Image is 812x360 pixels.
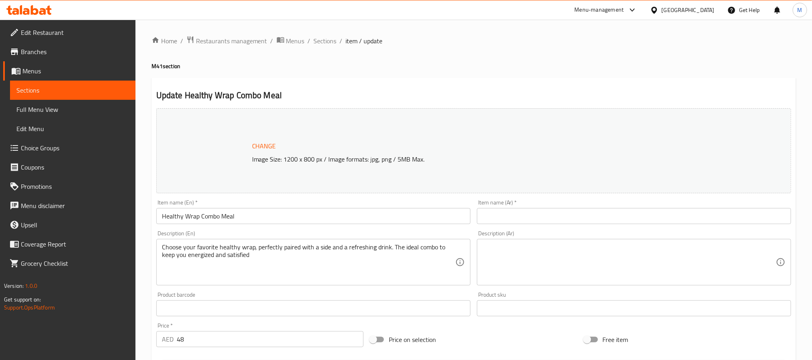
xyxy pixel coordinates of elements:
div: Menu-management [575,5,624,15]
a: Coupons [3,158,135,177]
span: Edit Restaurant [21,28,129,37]
img: EF19233612D937F5C72C0731DAD06156 [169,121,175,127]
a: Coverage Report [3,235,135,254]
a: Support.OpsPlatform [4,302,55,313]
span: Choice Groups [21,143,129,153]
span: item / update [346,36,383,46]
input: Enter name Ar [477,208,791,224]
li: / [308,36,311,46]
span: Full Menu View [16,105,129,114]
a: Edit Menu [10,119,135,138]
a: Menu disclaimer [3,196,135,215]
h4: M41 section [151,62,796,70]
nav: breadcrumb [151,36,796,46]
li: / [180,36,183,46]
span: Change [252,140,276,152]
input: Please enter product barcode [156,300,471,316]
input: Enter name En [156,208,471,224]
input: Please enter price [177,331,364,347]
a: Restaurants management [186,36,267,46]
span: M [798,6,802,14]
h2: Update Healthy Wrap Combo Meal [156,89,791,101]
p: Image Size: 1200 x 800 px / Image formats: jpg, png / 5MB Max. [249,154,707,164]
li: / [340,36,343,46]
a: Upsell [3,215,135,235]
li: / [271,36,273,46]
button: Change [249,138,279,154]
a: Sections [10,81,135,100]
span: Menus [286,36,305,46]
span: Upsell [21,220,129,230]
span: Menu disclaimer [21,201,129,210]
span: Branches [21,47,129,57]
span: Coverage Report [21,239,129,249]
span: Version: [4,281,24,291]
a: Choice Groups [3,138,135,158]
a: Edit Restaurant [3,23,135,42]
input: Please enter product sku [477,300,791,316]
span: Free item [603,335,628,344]
span: Promotions [21,182,129,191]
a: Home [151,36,177,46]
span: Grocery Checklist [21,259,129,268]
span: Edit Menu [16,124,129,133]
span: Restaurants management [196,36,267,46]
span: Price on selection [389,335,436,344]
a: Menus [3,61,135,81]
a: Grocery Checklist [3,254,135,273]
span: Get support on: [4,294,41,305]
a: Full Menu View [10,100,135,119]
textarea: Choose your favorite healthy wrap, perfectly paired with a side and a refreshing drink. The ideal... [162,243,455,281]
a: Sections [314,36,337,46]
span: Coupons [21,162,129,172]
p: AED [162,334,174,344]
span: Sections [16,85,129,95]
a: Menus [277,36,305,46]
a: Promotions [3,177,135,196]
div: [GEOGRAPHIC_DATA] [662,6,715,14]
span: Menus [22,66,129,76]
span: 1.0.0 [25,281,37,291]
a: Branches [3,42,135,61]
